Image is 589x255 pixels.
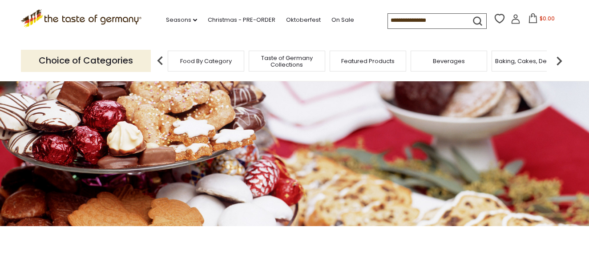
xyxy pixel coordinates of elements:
img: previous arrow [151,52,169,70]
a: On Sale [331,15,354,25]
a: Seasons [166,15,197,25]
span: $0.00 [540,15,555,22]
a: Christmas - PRE-ORDER [208,15,275,25]
p: Choice of Categories [21,50,151,72]
a: Baking, Cakes, Desserts [495,58,564,64]
a: Taste of Germany Collections [251,55,323,68]
button: $0.00 [522,13,560,27]
a: Featured Products [341,58,395,64]
a: Beverages [433,58,465,64]
img: next arrow [550,52,568,70]
a: Oktoberfest [286,15,321,25]
a: Food By Category [180,58,232,64]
